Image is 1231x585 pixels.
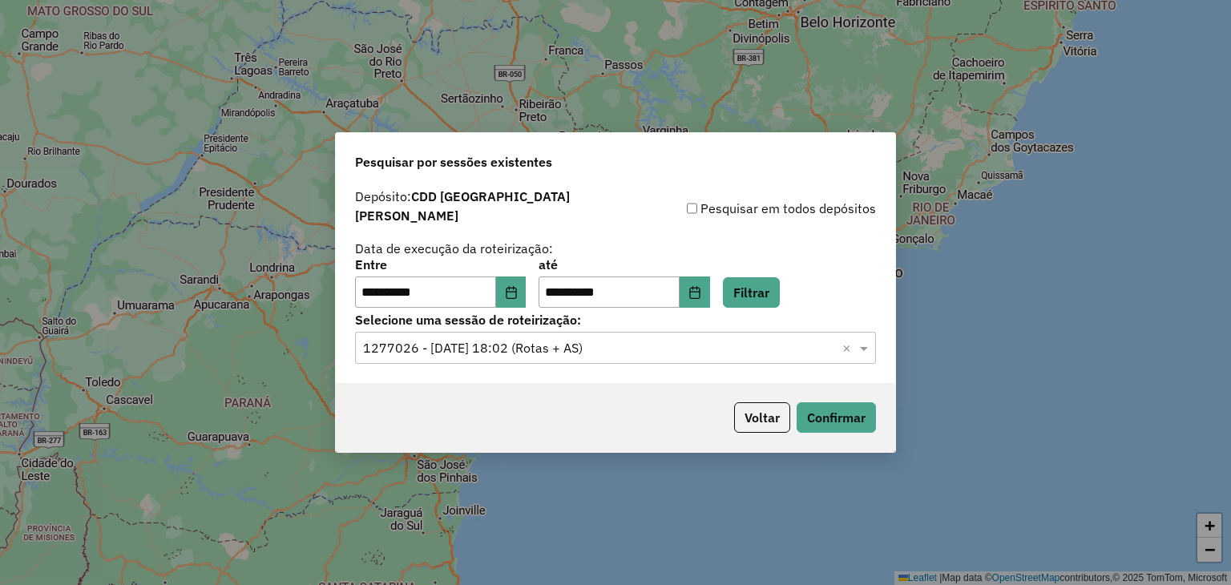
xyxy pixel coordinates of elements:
div: Pesquisar em todos depósitos [615,199,876,218]
label: Data de execução da roteirização: [355,239,553,258]
label: Selecione uma sessão de roteirização: [355,310,876,329]
button: Choose Date [680,276,710,309]
button: Choose Date [496,276,527,309]
label: Entre [355,255,526,274]
label: até [539,255,709,274]
span: Clear all [842,338,856,357]
strong: CDD [GEOGRAPHIC_DATA][PERSON_NAME] [355,188,570,224]
button: Filtrar [723,277,780,308]
button: Voltar [734,402,790,433]
label: Depósito: [355,187,615,225]
button: Confirmar [797,402,876,433]
span: Pesquisar por sessões existentes [355,152,552,171]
